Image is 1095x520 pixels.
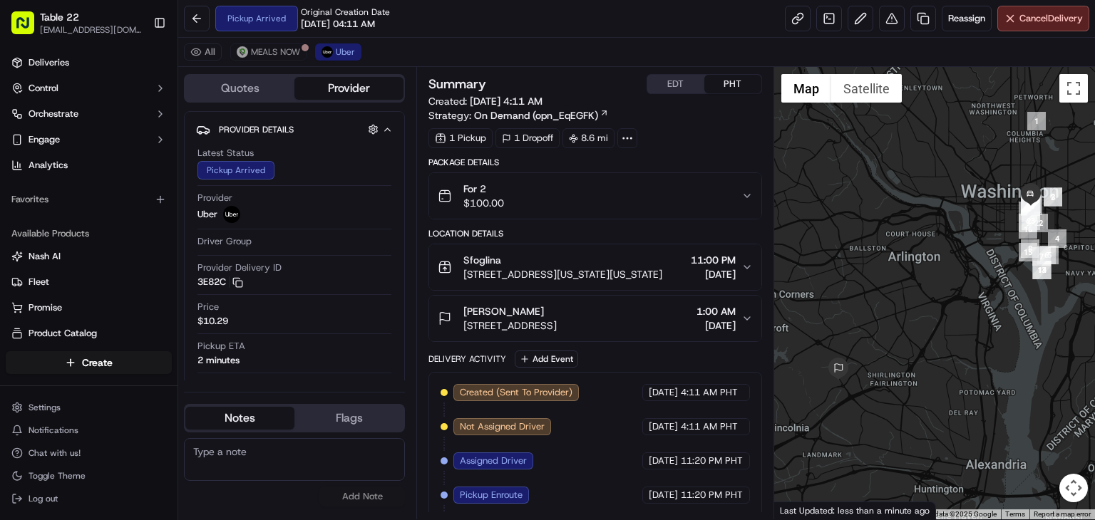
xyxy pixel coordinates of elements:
span: Created (Sent To Provider) [460,386,572,399]
button: Start new chat [242,140,259,157]
span: Fleet [29,276,49,288]
img: 1736555255976-a54dd68f-1ca7-489b-9aae-adbdc363a1c4 [29,221,40,232]
button: 3E82C [197,276,243,288]
div: Past conversations [14,184,96,196]
input: Got a question? Start typing here... [37,91,257,106]
span: Toggle Theme [29,470,86,482]
span: Pickup ETA [197,340,245,353]
div: 1 [1027,112,1046,130]
a: Fleet [11,276,166,288]
span: 11:20 PM PHT [681,454,743,467]
a: Terms (opens in new tab) [1005,510,1025,518]
div: Package Details [428,157,762,168]
button: Orchestrate [6,103,172,125]
span: Control [29,82,58,95]
span: Original Creation Date [301,6,390,18]
div: 2 [1044,187,1062,206]
span: [STREET_ADDRESS] [463,318,557,333]
img: 1736555255976-a54dd68f-1ca7-489b-9aae-adbdc363a1c4 [14,135,40,161]
button: Sfoglina[STREET_ADDRESS][US_STATE][US_STATE]11:00 PM[DATE] [429,244,761,290]
button: Nash AI [6,245,172,268]
span: API Documentation [135,318,229,332]
div: 14 [1033,261,1052,279]
button: Notes [185,407,294,430]
span: Price [197,301,219,313]
div: 24 [1021,197,1039,215]
span: Driver Group [197,235,252,248]
div: 7 [1032,247,1051,266]
span: Provider Delivery ID [197,261,282,274]
span: $100.00 [463,196,504,210]
div: Favorites [6,188,172,211]
button: Show satellite imagery [831,74,902,103]
span: [PERSON_NAME] [44,220,115,232]
p: Welcome 👋 [14,56,259,79]
div: 6 [1037,246,1056,264]
div: 1 Pickup [428,128,493,148]
button: Engage [6,128,172,151]
span: Sfoglina [463,253,501,267]
span: • [47,259,52,270]
button: Table 22 [40,10,79,24]
div: 8 [1021,239,1039,258]
span: Knowledge Base [29,318,109,332]
span: Assigned Driver [460,454,527,467]
span: Uber [197,208,217,221]
span: 4:11 AM PHT [681,386,738,399]
div: Last Updated: less than a minute ago [774,501,936,519]
div: 23 [1022,212,1040,230]
span: [DATE] [649,420,678,433]
span: 11:00 PM [691,253,736,267]
button: [EMAIL_ADDRESS][DOMAIN_NAME] [40,24,142,36]
button: Promise [6,296,172,319]
span: Pickup Enroute [460,489,523,501]
button: PHT [704,75,761,93]
span: Notifications [29,425,78,436]
img: Angelique Valdez [14,207,37,229]
button: Provider Details [196,118,393,141]
span: Product Catalog [29,327,97,340]
button: MEALS NOW [230,43,307,61]
a: 💻API Documentation [115,312,235,338]
span: Deliveries [29,56,69,69]
span: Map data ©2025 Google [919,510,997,518]
div: 📗 [14,319,26,331]
div: We're available if you need us! [64,150,196,161]
button: Chat with us! [6,443,172,463]
span: Create [82,355,113,370]
button: See all [221,182,259,199]
span: Analytics [29,159,68,172]
button: All [184,43,222,61]
span: [DATE] 4:11 AM [470,95,543,108]
span: On Demand (opn_EqEGFK) [474,108,598,123]
div: 3 [1044,188,1062,207]
div: 1 Dropoff [495,128,560,148]
img: Nash [14,14,43,42]
div: Strategy: [428,108,609,123]
span: Nash AI [29,250,61,263]
span: [DATE] 04:11 AM [301,18,375,31]
button: Create [6,351,172,374]
span: [DATE] [649,489,678,501]
span: For 2 [463,182,504,196]
span: MEALS NOW [251,46,300,58]
span: 1:00 AM [696,304,736,318]
button: [PERSON_NAME][STREET_ADDRESS]1:00 AM[DATE] [429,296,761,341]
img: 1738778727109-b901c2ba-d612-49f7-a14d-d897ce62d23f [30,135,56,161]
span: 4:11 AM PHT [681,420,738,433]
div: 10 [1019,202,1037,220]
button: CancelDelivery [997,6,1089,31]
h3: Summary [428,78,486,90]
button: Provider [294,77,403,100]
div: 5 [1040,246,1059,264]
a: Product Catalog [11,327,166,340]
div: Available Products [6,222,172,245]
span: [STREET_ADDRESS][US_STATE][US_STATE] [463,267,662,281]
span: Created: [428,94,543,108]
div: 💻 [120,319,132,331]
div: 8.6 mi [562,128,615,148]
button: Toggle Theme [6,466,172,486]
button: Control [6,77,172,100]
button: Map camera controls [1059,474,1088,502]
